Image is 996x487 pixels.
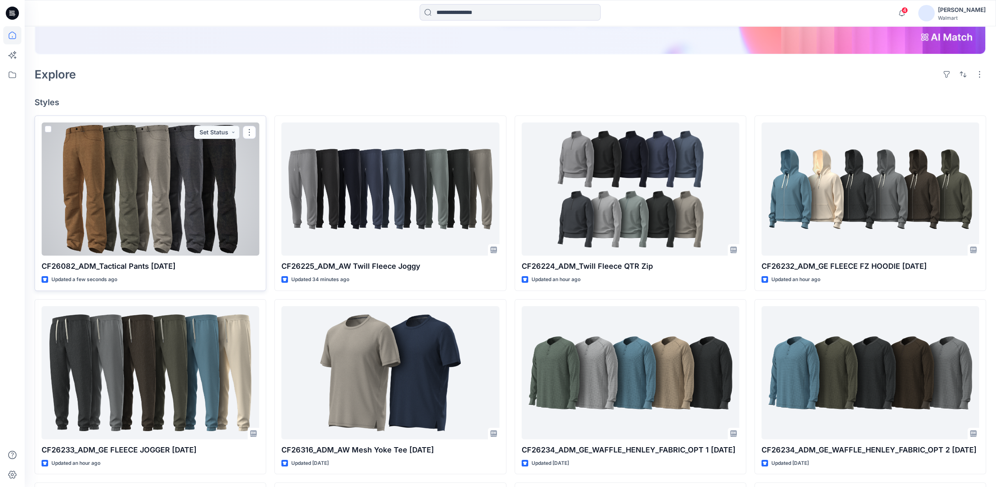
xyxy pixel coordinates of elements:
p: Updated [DATE] [771,459,809,468]
p: CF26225_ADM_AW Twill Fleece Joggy [281,261,499,272]
p: CF26234_ADM_GE_WAFFLE_HENLEY_FABRIC_OPT 1 [DATE] [522,444,739,456]
a: CF26234_ADM_GE_WAFFLE_HENLEY_FABRIC_OPT 1 10OCT25 [522,306,739,439]
div: Walmart [938,15,986,21]
p: Updated an hour ago [51,459,100,468]
a: CF26232_ADM_GE FLEECE FZ HOODIE 10OCT25 [762,122,979,256]
p: Updated a few seconds ago [51,275,117,284]
p: Updated [DATE] [532,459,569,468]
a: CF26225_ADM_AW Twill Fleece Joggy [281,122,499,256]
div: [PERSON_NAME] [938,5,986,15]
p: CF26233_ADM_GE FLEECE JOGGER [DATE] [42,444,259,456]
a: CF26234_ADM_GE_WAFFLE_HENLEY_FABRIC_OPT 2 10OCT25 [762,306,979,439]
a: CF26082_ADM_Tactical Pants 10OCT25 [42,122,259,256]
p: Updated 34 minutes ago [291,275,349,284]
h2: Explore [35,68,76,81]
a: CF26224_ADM_Twill Fleece QTR Zip [522,122,739,256]
p: CF26234_ADM_GE_WAFFLE_HENLEY_FABRIC_OPT 2 [DATE] [762,444,979,456]
p: CF26232_ADM_GE FLEECE FZ HOODIE [DATE] [762,261,979,272]
p: Updated an hour ago [771,275,820,284]
p: CF26224_ADM_Twill Fleece QTR Zip [522,261,739,272]
p: Updated an hour ago [532,275,580,284]
a: CF26233_ADM_GE FLEECE JOGGER 10OCT25 [42,306,259,439]
a: CF26316_ADM_AW Mesh Yoke Tee 09OCT25 [281,306,499,439]
h4: Styles [35,97,986,107]
img: avatar [918,5,935,21]
span: 4 [901,7,908,14]
p: CF26316_ADM_AW Mesh Yoke Tee [DATE] [281,444,499,456]
p: CF26082_ADM_Tactical Pants [DATE] [42,261,259,272]
p: Updated [DATE] [291,459,329,468]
